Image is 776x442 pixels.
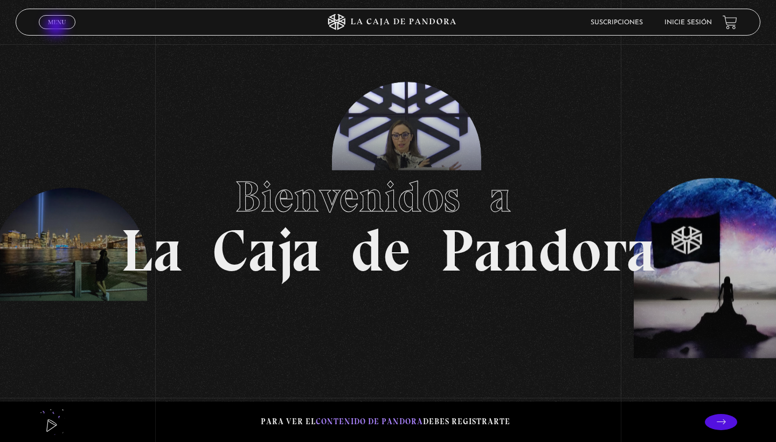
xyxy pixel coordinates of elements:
[591,19,643,26] a: Suscripciones
[316,417,423,426] span: contenido de Pandora
[235,171,541,223] span: Bienvenidos a
[261,415,510,429] p: Para ver el debes registrarte
[723,15,737,30] a: View your shopping cart
[45,28,70,36] span: Cerrar
[664,19,712,26] a: Inicie sesión
[121,162,656,280] h1: La Caja de Pandora
[48,19,66,25] span: Menu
